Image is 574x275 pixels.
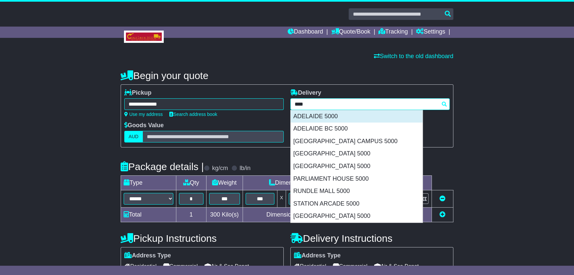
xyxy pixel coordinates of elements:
[124,89,151,97] label: Pickup
[124,122,164,129] label: Goods Value
[294,261,326,271] span: Residential
[291,185,423,198] div: RUNDLE MALL 5000
[243,176,364,190] td: Dimensions (L x W x H)
[439,195,445,202] a: Remove this item
[291,147,423,160] div: [GEOGRAPHIC_DATA] 5000
[121,176,176,190] td: Type
[163,261,198,271] span: Commercial
[294,252,341,259] label: Address Type
[240,165,251,172] label: lb/in
[124,112,163,117] a: Use my address
[291,210,423,223] div: [GEOGRAPHIC_DATA] 5000
[121,208,176,222] td: Total
[176,176,206,190] td: Qty
[290,89,321,97] label: Delivery
[121,161,204,172] h4: Package details |
[243,208,364,222] td: Dimensions in Centimetre(s)
[176,208,206,222] td: 1
[291,135,423,148] div: [GEOGRAPHIC_DATA] CAMPUS 5000
[331,27,370,38] a: Quote/Book
[333,261,367,271] span: Commercial
[277,190,286,208] td: x
[206,208,243,222] td: Kilo(s)
[290,233,453,244] h4: Delivery Instructions
[204,261,249,271] span: Air & Sea Depot
[212,165,228,172] label: kg/cm
[210,211,220,218] span: 300
[124,252,171,259] label: Address Type
[291,198,423,210] div: STATION ARCADE 5000
[374,53,453,59] a: Switch to the old dashboard
[121,70,453,81] h4: Begin your quote
[439,211,445,218] a: Add new item
[169,112,217,117] a: Search address book
[121,233,284,244] h4: Pickup Instructions
[291,110,423,123] div: ADELAIDE 5000
[124,131,143,142] label: AUD
[291,173,423,185] div: PARLIAMENT HOUSE 5000
[374,261,419,271] span: Air & Sea Depot
[378,27,408,38] a: Tracking
[124,261,156,271] span: Residential
[291,160,423,173] div: [GEOGRAPHIC_DATA] 5000
[288,27,323,38] a: Dashboard
[416,27,445,38] a: Settings
[206,176,243,190] td: Weight
[291,123,423,135] div: ADELAIDE BC 5000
